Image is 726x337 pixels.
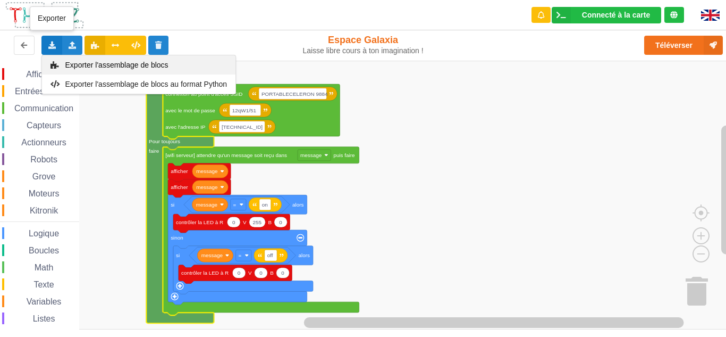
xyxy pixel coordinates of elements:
[13,87,74,96] span: Entrées/Sorties
[176,252,180,258] text: si
[171,235,183,241] text: sinon
[176,219,223,225] text: contrôler la LED à R
[298,252,310,258] text: alors
[27,189,61,198] span: Moteurs
[267,252,273,258] text: off
[165,91,242,96] text: connexion au point d'accès SSID
[149,138,180,144] text: Pour toujours
[171,168,188,174] text: afficher
[582,11,650,19] div: Connecté à la carte
[259,270,263,276] text: 0
[281,270,284,276] text: 0
[252,219,261,225] text: 255
[552,7,661,23] div: Ta base fonctionne bien !
[301,34,424,55] div: Espace Galaxia
[165,152,287,158] text: [wifi serveur] attendre qu'un message soit reçu dans
[33,263,55,272] span: Math
[65,80,227,88] span: Exporter l'assemblage de blocs au format Python
[31,172,57,181] span: Grove
[232,107,257,113] text: 12qW1/51
[262,202,268,208] text: on
[27,246,61,255] span: Boucles
[24,70,63,79] span: Affichage
[232,219,235,225] text: 0
[165,107,215,113] text: avec le mot de passe
[31,314,57,323] span: Listes
[25,121,63,130] span: Capteurs
[233,202,237,208] text: =
[664,7,684,23] div: Tu es connecté au serveur de création de Thingz
[268,219,272,225] text: B
[32,280,55,289] span: Texte
[5,1,85,29] img: thingz_logo.png
[196,202,218,208] text: message
[333,152,355,158] text: puis faire
[181,270,229,276] text: contrôler la LED à R
[644,36,723,55] button: Téléverser
[279,219,282,225] text: 0
[243,219,247,225] text: V
[261,91,328,96] text: PORTABLECELERON 9884
[196,168,218,174] text: message
[222,124,263,129] text: [TECHNICAL_ID]
[239,252,242,258] text: =
[248,270,252,276] text: V
[196,184,218,190] text: message
[171,184,188,190] text: afficher
[300,152,322,158] text: message
[201,252,223,258] text: message
[42,55,235,75] div: Exporter l'assemblage au format blockly
[238,270,241,276] text: 0
[701,10,720,21] img: gb.png
[20,138,68,147] span: Actionneurs
[13,104,75,113] span: Communication
[171,202,174,208] text: si
[165,124,206,129] text: avec l'adresse IP
[28,206,60,215] span: Kitronik
[27,229,61,238] span: Logique
[65,61,168,69] span: Exporter l'assemblage de blocs
[30,6,74,30] div: Exporter
[292,202,304,208] text: alors
[149,148,159,154] text: faire
[25,297,63,306] span: Variables
[29,155,59,164] span: Robots
[42,75,235,94] div: Génère le code associé à l'assemblage de blocs et exporte le code dans un fichier Python
[270,270,274,276] text: B
[301,46,424,55] div: Laisse libre cours à ton imagination !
